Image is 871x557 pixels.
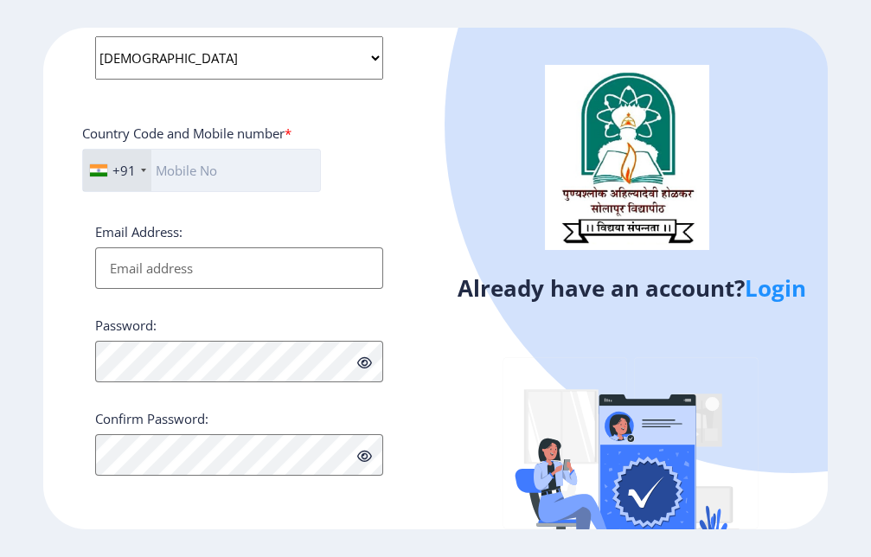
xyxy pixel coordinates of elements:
label: Country Code and Mobile number [82,125,291,142]
label: Email Address: [95,223,183,240]
div: +91 [112,162,136,179]
input: Email address [95,247,383,289]
input: Mobile No [82,149,321,192]
div: India (भारत): +91 [83,150,151,191]
h4: Already have an account? [448,274,814,302]
a: Login [745,272,806,304]
img: logo [545,65,709,250]
label: Password: [95,317,157,334]
label: Confirm Password: [95,410,208,427]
